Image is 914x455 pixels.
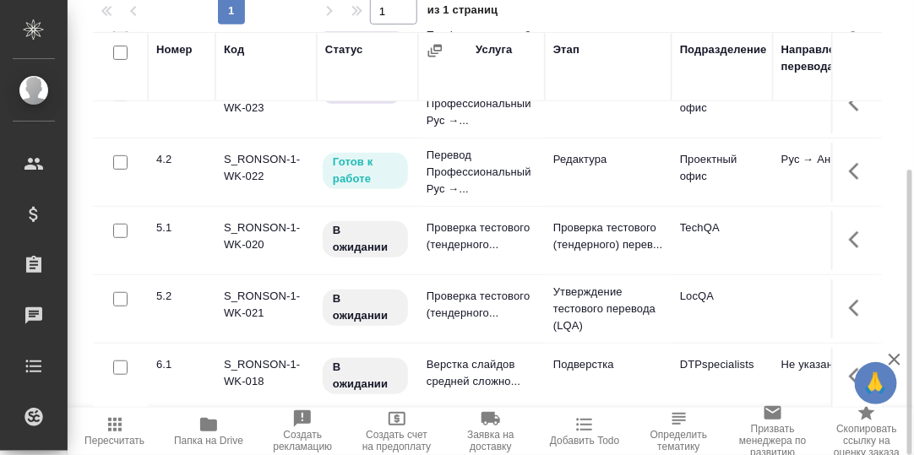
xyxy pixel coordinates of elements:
div: Этап [553,41,579,58]
p: Редактура [553,151,663,168]
td: DTPspecialists [672,348,773,407]
button: Добавить Todo [538,408,632,455]
div: Подразделение [680,41,767,58]
button: Создать счет на предоплату [350,408,443,455]
p: В ожидании [333,359,398,393]
button: Здесь прячутся важные кнопки [839,83,879,123]
span: Пересчитать [84,435,144,447]
td: Рус → Англ [773,74,874,133]
button: Здесь прячутся важные кнопки [839,288,879,328]
td: S_RONSON-1-WK-018 [215,348,317,407]
div: Номер [156,41,193,58]
button: Папка на Drive [161,408,255,455]
td: S_RONSON-1-WK-020 [215,211,317,270]
span: Заявка на доставку [454,429,527,452]
td: Верстка слайдов средней сложно... [418,348,545,407]
td: LocQA [672,279,773,339]
div: Статус [325,41,363,58]
td: Рус → Англ [773,143,874,202]
p: Проверка тестового (тендерного) перев... [553,219,663,253]
div: 6.1 [156,356,207,373]
td: Проверка тестового (тендерного... [418,211,545,270]
div: Услуга [476,41,512,58]
span: Определить тематику [642,429,715,452]
div: 5.2 [156,288,207,305]
td: Перевод Профессиональный Рус →... [418,138,545,206]
p: В ожидании [333,222,398,256]
p: Подверстка [553,356,663,373]
button: Пересчитать [68,408,161,455]
div: 5.1 [156,219,207,236]
span: Папка на Drive [174,435,243,447]
button: Создать рекламацию [256,408,350,455]
td: S_RONSON-1-WK-021 [215,279,317,339]
p: В ожидании [333,290,398,324]
td: Проверка тестового (тендерного... [418,279,545,339]
button: Здесь прячутся важные кнопки [839,151,879,192]
td: S_RONSON-1-WK-023 [215,74,317,133]
td: Проектный офис [672,74,773,133]
div: Исполнитель назначен, приступать к работе пока рано [321,288,410,328]
div: Код [224,41,244,58]
p: Готов к работе [333,154,398,187]
button: Заявка на доставку [443,408,537,455]
td: TechQA [672,211,773,270]
span: Добавить Todo [550,435,619,447]
div: Исполнитель может приступить к работе [321,151,410,191]
div: Исполнитель назначен, приступать к работе пока рано [321,219,410,259]
span: Создать рекламацию [266,429,340,452]
span: 🙏 [862,366,890,401]
button: Здесь прячутся важные кнопки [839,356,879,397]
button: Здесь прячутся важные кнопки [839,219,879,260]
span: Создать счет на предоплату [360,429,433,452]
td: Перевод Профессиональный Рус →... [418,70,545,138]
div: Направление перевода [781,41,866,75]
button: Сгруппировать [427,42,443,59]
div: Исполнитель назначен, приступать к работе пока рано [321,356,410,396]
button: 🙏 [855,362,897,404]
div: 4.2 [156,151,207,168]
p: Утверждение тестового перевода (LQA) [553,284,663,334]
button: Определить тематику [632,408,726,455]
button: Призвать менеджера по развитию [726,408,819,455]
td: Не указан [773,348,874,407]
td: S_RONSON-1-WK-022 [215,143,317,202]
td: Проектный офис [672,143,773,202]
button: Скопировать ссылку на оценку заказа [820,408,914,455]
